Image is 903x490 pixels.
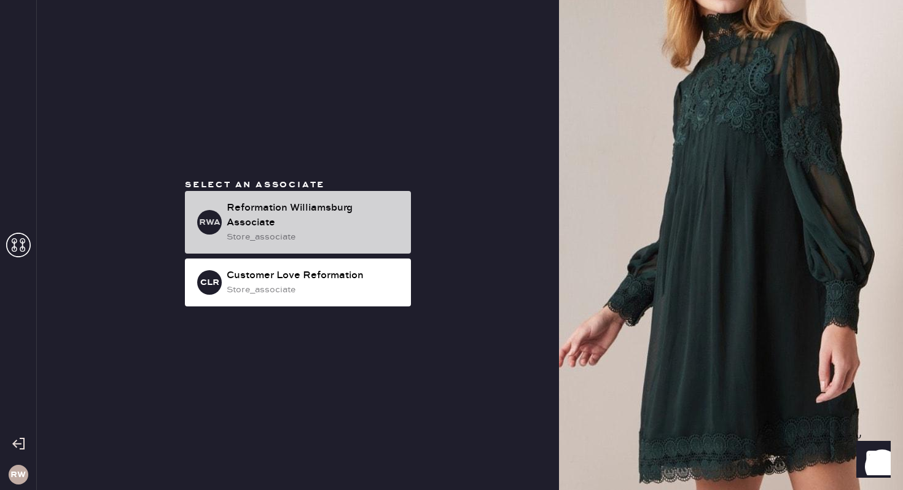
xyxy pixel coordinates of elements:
div: Customer Love Reformation [227,268,401,283]
h3: RW [10,470,26,479]
div: store_associate [227,230,401,244]
h3: CLR [200,278,219,287]
iframe: Front Chat [845,435,897,488]
div: store_associate [227,283,401,297]
h3: RWA [199,218,221,227]
span: Select an associate [185,179,325,190]
div: Reformation Williamsburg Associate [227,201,401,230]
